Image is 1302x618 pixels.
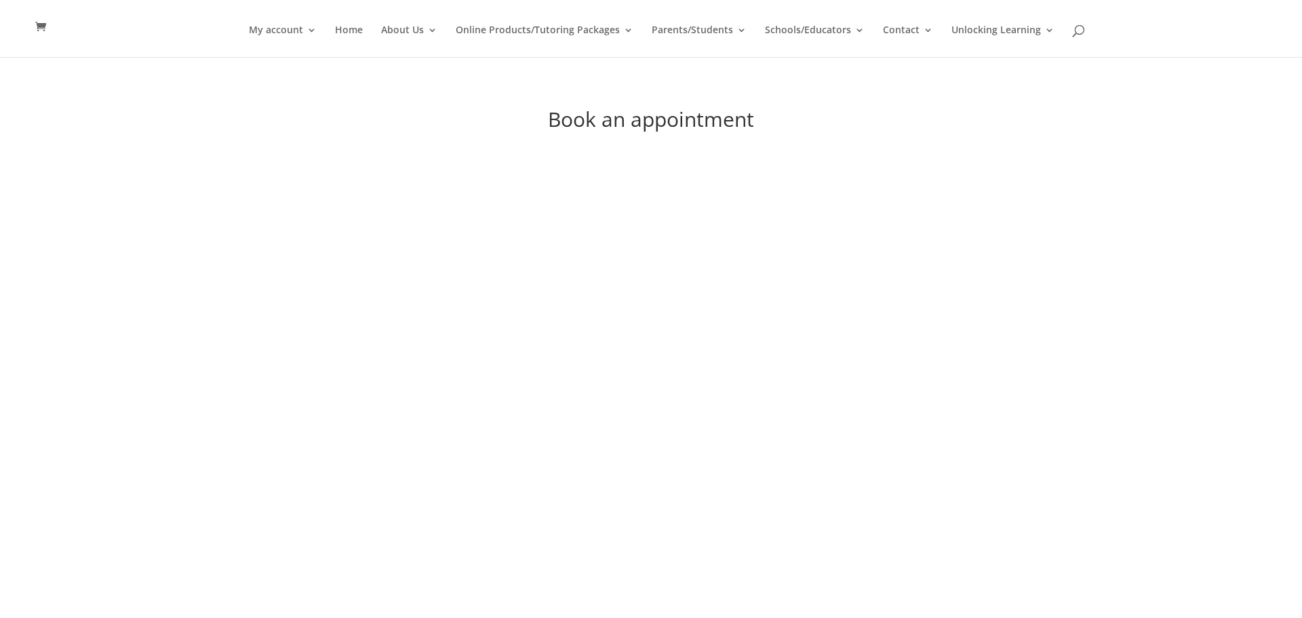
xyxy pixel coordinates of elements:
[381,25,437,57] a: About Us
[335,25,363,57] a: Home
[456,25,633,57] a: Online Products/Tutoring Packages
[765,25,865,57] a: Schools/Educators
[883,25,933,57] a: Contact
[951,25,1054,57] a: Unlocking Learning
[249,25,317,57] a: My account
[285,109,1017,136] h1: Book an appointment
[652,25,747,57] a: Parents/Students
